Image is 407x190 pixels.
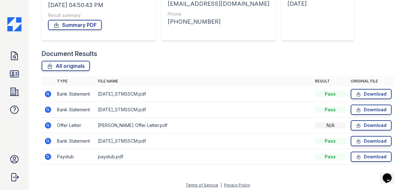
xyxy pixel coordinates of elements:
[95,133,312,149] td: [DATE]_STMSSCM.pdf
[351,136,392,146] a: Download
[315,91,346,97] div: Pass
[54,133,95,149] td: Bank Statement
[48,12,150,19] div: Result summary
[95,86,312,102] td: [DATE]_STMSSCM.pdf
[220,183,222,187] div: |
[7,17,21,31] img: CE_Icon_Blue-c292c112584629df590d857e76928e9f676e5b41ef8f769ba2f05ee15b207248.png
[312,76,348,86] th: Result
[315,122,346,129] div: N/A
[54,149,95,165] td: Paystub
[380,164,401,184] iframe: chat widget
[54,76,95,86] th: Type
[95,76,312,86] th: File name
[351,152,392,162] a: Download
[351,89,392,99] a: Download
[42,49,97,58] div: Document Results
[54,118,95,133] td: Offer Letter
[42,61,90,71] a: All originals
[95,102,312,118] td: [DATE]_STMSSCM.pdf
[48,1,150,10] div: [DATE] 04:50:43 PM
[95,149,312,165] td: paystub.pdf
[54,86,95,102] td: Bank Statement
[348,76,394,86] th: Original file
[168,17,269,26] div: [PHONE_NUMBER]
[351,105,392,115] a: Download
[315,107,346,113] div: Pass
[224,183,250,187] a: Privacy Policy
[315,138,346,144] div: Pass
[168,11,269,17] div: Phone
[95,118,312,133] td: [PERSON_NAME] Offer Letter.pdf
[351,120,392,131] a: Download
[54,102,95,118] td: Bank Statement
[48,20,102,30] a: Summary PDF
[186,183,218,187] a: Terms of Service
[315,154,346,160] div: Pass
